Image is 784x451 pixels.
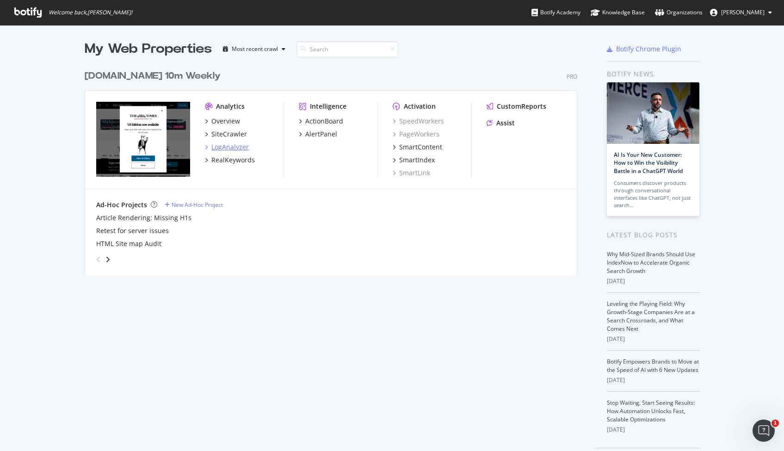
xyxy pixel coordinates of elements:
a: New Ad-Hoc Project [165,201,223,209]
a: Overview [205,117,240,126]
div: Assist [496,118,515,128]
a: Botify Chrome Plugin [607,44,681,54]
div: Overview [211,117,240,126]
div: SmartContent [399,142,442,152]
a: SmartIndex [393,155,435,165]
div: Botify Academy [531,8,580,17]
div: Analytics [216,102,245,111]
div: Latest Blog Posts [607,230,700,240]
div: Botify news [607,69,700,79]
div: Intelligence [310,102,346,111]
div: Botify Chrome Plugin [616,44,681,54]
div: RealKeywords [211,155,255,165]
div: angle-left [93,252,105,267]
a: Botify Empowers Brands to Move at the Speed of AI with 6 New Updates [607,358,699,374]
a: PageWorkers [393,130,439,139]
div: LogAnalyzer [211,142,249,152]
div: ActionBoard [305,117,343,126]
a: Article Rendering: Missing H1s [96,213,191,222]
a: Why Mid-Sized Brands Should Use IndexNow to Accelerate Organic Search Growth [607,250,695,275]
div: [DATE] [607,335,700,343]
div: My Web Properties [85,40,212,58]
a: [DOMAIN_NAME] 10m Weekly [85,69,224,83]
div: Most recent crawl [232,46,278,52]
div: angle-right [105,255,111,264]
div: [DATE] [607,376,700,384]
a: SmartLink [393,168,430,178]
div: CustomReports [497,102,546,111]
img: www.TheTimes.co.uk [96,102,190,177]
div: SmartIndex [399,155,435,165]
a: AlertPanel [299,130,337,139]
div: [DOMAIN_NAME] 10m Weekly [85,69,221,83]
a: Stop Waiting, Start Seeing Results: How Automation Unlocks Fast, Scalable Optimizations [607,399,695,423]
div: Knowledge Base [591,8,645,17]
span: 1 [772,420,779,427]
a: AI Is Your New Customer: How to Win the Visibility Battle in a ChatGPT World [614,151,683,174]
span: Paul leclercq [721,8,765,16]
a: SmartContent [393,142,442,152]
a: SiteCrawler [205,130,247,139]
div: Ad-Hoc Projects [96,200,147,210]
a: RealKeywords [205,155,255,165]
button: [PERSON_NAME] [703,5,779,20]
div: grid [85,58,585,276]
span: Welcome back, [PERSON_NAME] ! [49,9,132,16]
a: SpeedWorkers [393,117,444,126]
a: CustomReports [487,102,546,111]
img: AI Is Your New Customer: How to Win the Visibility Battle in a ChatGPT World [607,82,699,144]
div: Organizations [655,8,703,17]
div: [DATE] [607,426,700,434]
button: Most recent crawl [219,42,289,56]
a: Leveling the Playing Field: Why Growth-Stage Companies Are at a Search Crossroads, and What Comes... [607,300,695,333]
iframe: Intercom live chat [753,420,775,442]
a: ActionBoard [299,117,343,126]
input: Search [296,41,398,57]
a: Assist [487,118,515,128]
div: SiteCrawler [211,130,247,139]
div: Activation [404,102,436,111]
a: HTML Site map Audit [96,239,161,248]
div: Pro [567,73,577,80]
a: LogAnalyzer [205,142,249,152]
div: Consumers discover products through conversational interfaces like ChatGPT, not just search… [614,179,692,209]
a: Retest for server issues [96,226,169,235]
div: AlertPanel [305,130,337,139]
div: [DATE] [607,277,700,285]
div: New Ad-Hoc Project [172,201,223,209]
